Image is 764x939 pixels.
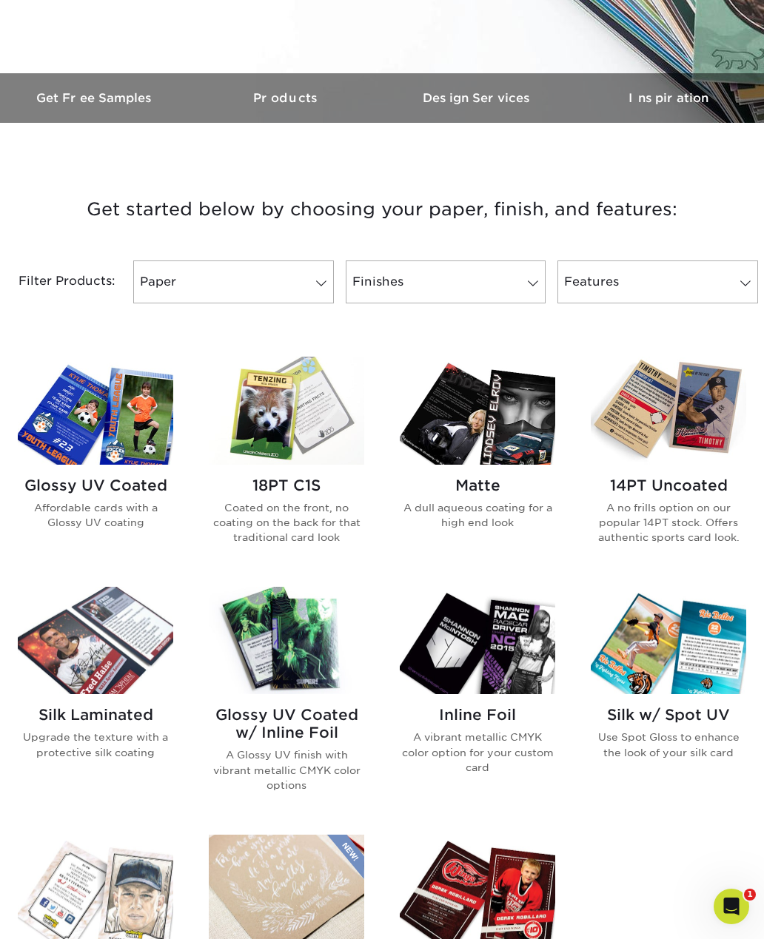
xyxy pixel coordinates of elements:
[400,500,555,531] p: A dull aqueous coating for a high end look
[400,587,555,817] a: Inline Foil Trading Cards Inline Foil A vibrant metallic CMYK color option for your custom card
[18,477,173,494] h2: Glossy UV Coated
[591,587,746,817] a: Silk w/ Spot UV Trading Cards Silk w/ Spot UV Use Spot Gloss to enhance the look of your silk card
[209,477,364,494] h2: 18PT C1S
[591,587,746,695] img: Silk w/ Spot UV Trading Cards
[18,357,173,465] img: Glossy UV Coated Trading Cards
[209,747,364,792] p: A Glossy UV finish with vibrant metallic CMYK color options
[11,176,753,243] h3: Get started below by choosing your paper, finish, and features:
[714,889,749,924] iframe: Intercom live chat
[327,835,364,879] img: New Product
[591,730,746,760] p: Use Spot Gloss to enhance the look of your silk card
[400,477,555,494] h2: Matte
[18,587,173,817] a: Silk Laminated Trading Cards Silk Laminated Upgrade the texture with a protective silk coating
[400,357,555,569] a: Matte Trading Cards Matte A dull aqueous coating for a high end look
[18,500,173,531] p: Affordable cards with a Glossy UV coating
[573,73,764,123] a: Inspiration
[209,357,364,465] img: 18PT C1S Trading Cards
[209,587,364,817] a: Glossy UV Coated w/ Inline Foil Trading Cards Glossy UV Coated w/ Inline Foil A Glossy UV finish ...
[133,260,334,303] a: Paper
[18,357,173,569] a: Glossy UV Coated Trading Cards Glossy UV Coated Affordable cards with a Glossy UV coating
[4,894,126,934] iframe: Google Customer Reviews
[191,91,382,105] h3: Products
[591,357,746,465] img: 14PT Uncoated Trading Cards
[382,91,573,105] h3: Design Services
[591,477,746,494] h2: 14PT Uncoated
[209,706,364,741] h2: Glossy UV Coated w/ Inline Foil
[591,357,746,569] a: 14PT Uncoated Trading Cards 14PT Uncoated A no frills option on our popular 14PT stock. Offers au...
[400,706,555,724] h2: Inline Foil
[382,73,573,123] a: Design Services
[400,587,555,695] img: Inline Foil Trading Cards
[557,260,758,303] a: Features
[400,357,555,465] img: Matte Trading Cards
[591,500,746,545] p: A no frills option on our popular 14PT stock. Offers authentic sports card look.
[573,91,764,105] h3: Inspiration
[209,500,364,545] p: Coated on the front, no coating on the back for that traditional card look
[18,587,173,695] img: Silk Laminated Trading Cards
[209,587,364,695] img: Glossy UV Coated w/ Inline Foil Trading Cards
[744,889,756,901] span: 1
[18,730,173,760] p: Upgrade the texture with a protective silk coating
[400,730,555,775] p: A vibrant metallic CMYK color option for your custom card
[346,260,546,303] a: Finishes
[18,706,173,724] h2: Silk Laminated
[591,706,746,724] h2: Silk w/ Spot UV
[191,73,382,123] a: Products
[209,357,364,569] a: 18PT C1S Trading Cards 18PT C1S Coated on the front, no coating on the back for that traditional ...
